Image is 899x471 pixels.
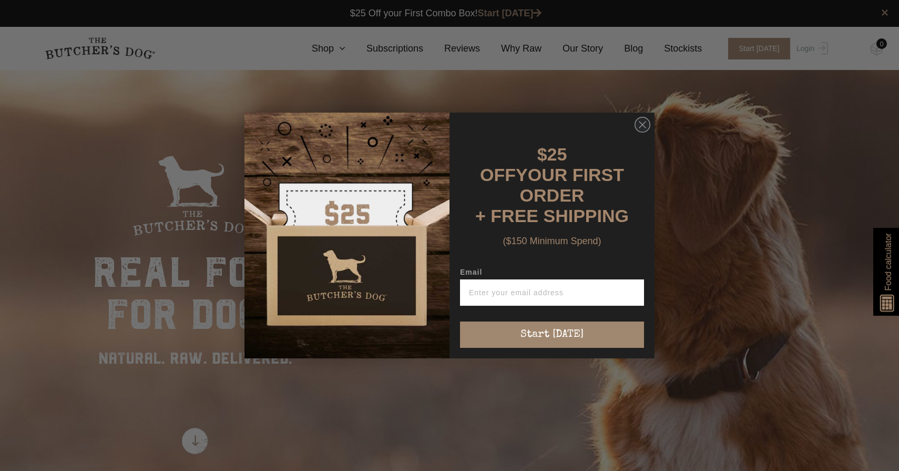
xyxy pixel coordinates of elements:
span: $25 OFF [480,144,567,185]
span: ($150 Minimum Spend) [503,236,601,246]
button: Close dialog [635,117,650,133]
span: YOUR FIRST ORDER + FREE SHIPPING [475,165,629,226]
label: Email [460,268,644,279]
button: Start [DATE] [460,322,644,348]
span: Food calculator [882,233,894,290]
img: d0d537dc-5429-4832-8318-9955428ea0a1.jpeg [244,113,450,358]
input: Enter your email address [460,279,644,306]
